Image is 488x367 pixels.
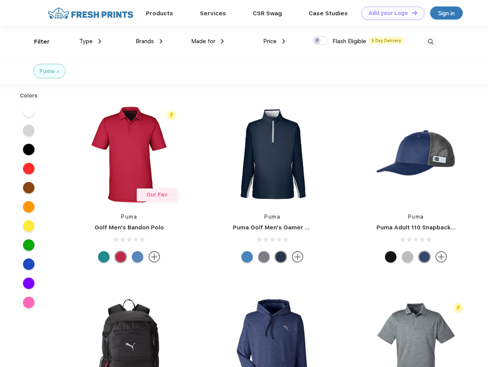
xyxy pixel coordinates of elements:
div: Peacoat with Qut Shd [419,251,430,263]
img: filter_cancel.svg [57,70,59,73]
div: Pma Blk with Pma Blk [385,251,396,263]
img: fo%20logo%202.webp [46,6,136,20]
img: more.svg [292,251,303,263]
span: Type [79,38,93,45]
img: desktop_search.svg [424,36,437,48]
img: dropdown.png [282,39,285,44]
div: Bright Cobalt [241,251,253,263]
img: dropdown.png [221,39,224,44]
div: Puma [39,67,54,75]
div: Add your Logo [368,10,408,16]
div: Colors [14,92,44,100]
span: Flash Eligible [332,38,366,45]
img: func=resize&h=266 [78,104,180,205]
img: DT [412,11,417,15]
span: Price [263,38,277,45]
a: Puma Golf Men's Gamer Golf Quarter-Zip [233,224,354,231]
span: Brands [136,38,154,45]
a: Golf Men's Bandon Polo [95,224,164,231]
span: Made for [191,38,215,45]
a: Products [146,10,173,17]
div: Green Lagoon [98,251,110,263]
img: func=resize&h=266 [221,104,323,205]
div: Navy Blazer [275,251,287,263]
div: Ski Patrol [115,251,126,263]
a: Puma [264,214,280,220]
a: Services [200,10,226,17]
img: more.svg [436,251,447,263]
img: dropdown.png [160,39,162,44]
img: flash_active_toggle.svg [166,110,177,120]
img: flash_active_toggle.svg [453,303,463,313]
span: 5 Day Delivery [369,37,403,44]
a: Puma [408,214,424,220]
div: Quiet Shade [258,251,270,263]
a: CSR Swag [253,10,282,17]
div: Filter [34,37,50,46]
div: Sign in [438,9,455,18]
span: Our Fav [146,192,167,198]
a: Sign in [430,6,463,19]
div: Lake Blue [132,251,143,263]
img: func=resize&h=266 [365,104,467,205]
img: dropdown.png [98,39,101,44]
img: more.svg [149,251,160,263]
a: Puma [121,214,137,220]
div: Quarry with Brt Whit [402,251,413,263]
